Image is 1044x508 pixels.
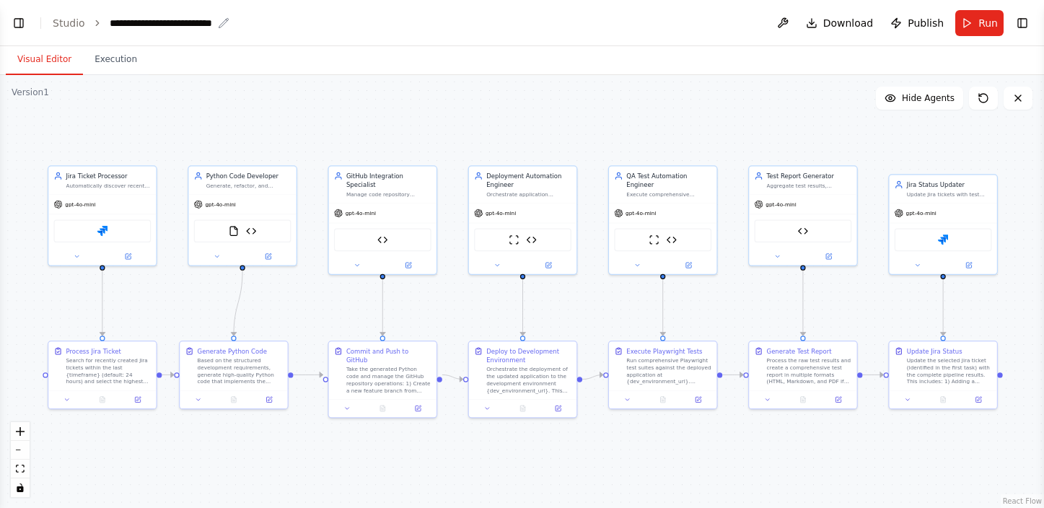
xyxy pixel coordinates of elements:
div: Jira Status Updater [907,180,992,189]
g: Edge from d4eb8499-89ea-4fe9-95cd-bf0533101ce5 to fe07d9e1-c0e2-4ef3-8b57-193d8b64d8a4 [98,270,107,336]
div: Orchestrate application deployment to development environments, monitor deployment status, and en... [486,190,571,198]
div: Version 1 [12,87,49,98]
button: Open in side panel [123,395,153,406]
img: Test Report Generator [798,226,809,237]
g: Edge from 3b1918b6-020e-45a3-bda0-5b827812518b to c0f6baa3-78b4-4bf0-985a-e5309712e36f [722,370,743,379]
span: gpt-4o-mini [346,210,376,217]
div: Automatically discover recently created Jira tickets and extract development requirements from th... [66,182,151,189]
a: Studio [53,17,85,29]
div: Generate Test Report [767,346,832,355]
button: Open in side panel [664,260,714,271]
span: gpt-4o-mini [65,201,95,208]
div: Update Jira Status [907,346,962,355]
button: Hide Agents [876,87,963,110]
div: Process the raw test results and create a comprehensive test report in multiple formats (HTML, Ma... [767,357,852,385]
div: Based on the structured development requirements, generate high-quality Python code that implemen... [198,357,283,385]
span: Publish [908,16,944,30]
div: Orchestrate the deployment of the updated application to the development environment {dev_environ... [486,366,571,394]
button: zoom in [11,422,30,441]
img: GitHub Repository Manager [377,235,388,245]
button: Open in side panel [403,403,433,414]
button: Open in side panel [384,260,434,271]
div: React Flow controls [11,422,30,497]
g: Edge from 8b1fd64a-827e-47d7-b15f-b1ccbc637d46 to 3b1918b6-020e-45a3-bda0-5b827812518b [659,270,667,336]
button: fit view [11,460,30,478]
span: gpt-4o-mini [486,210,516,217]
div: Search for recently created Jira tickets within the last {timeframe} (default: 24 hours) and sele... [66,357,151,385]
div: Commit and Push to GitHub [346,346,431,364]
img: Playwright Test Results Processor [667,235,677,245]
div: Jira Ticket ProcessorAutomatically discover recently created Jira tickets and extract development... [48,165,157,266]
button: Open in side panel [103,251,153,262]
button: zoom out [11,441,30,460]
div: GitHub Integration SpecialistManage code repository operations including committing changes, crea... [328,165,437,275]
g: Edge from fe07d9e1-c0e2-4ef3-8b57-193d8b64d8a4 to 5346a17d-467d-4492-a3fe-25605a4e56f1 [162,370,175,379]
g: Edge from 6e48e1e1-868c-4452-8317-648da3725a05 to 8fa39bde-10e3-41e1-96ea-3bdfc97a0a58 [939,279,947,336]
div: QA Test Automation Engineer [626,172,711,189]
button: Show left sidebar [9,13,29,33]
button: No output available [504,403,541,414]
nav: breadcrumb [53,16,229,30]
div: Jira Ticket Processor [66,172,151,180]
div: Test Report GeneratorAggregate test results, generate comprehensive test reports in multiple form... [748,165,858,266]
button: No output available [924,395,961,406]
span: Download [823,16,874,30]
button: Open in side panel [804,251,854,262]
span: Hide Agents [902,92,955,104]
div: GitHub Integration Specialist [346,172,431,189]
div: Generate, refactor, and optimize Python code based on structured development requirements, follow... [206,182,291,189]
button: Open in side panel [543,403,574,414]
span: gpt-4o-mini [766,201,796,208]
div: Process Jira TicketSearch for recently created Jira tickets within the last {timeframe} (default:... [48,341,157,409]
button: Execution [83,45,149,75]
button: Open in side panel [254,395,284,406]
g: Edge from 43d084e6-c7b9-441d-a8db-18aed29f04ca to f99e12ed-4048-4106-8f36-e0faec1c7c98 [378,270,387,336]
img: ScrapeWebsiteTool [509,235,519,245]
div: Test Report Generator [767,172,852,180]
button: No output available [84,395,120,406]
button: Open in side panel [524,260,574,271]
button: Visual Editor [6,45,83,75]
span: Run [978,16,998,30]
div: Update Jira StatusUpdate the selected Jira ticket (identified in the first task) with the complet... [888,341,998,409]
img: FileReadTool [229,226,240,237]
button: No output available [215,395,252,406]
div: Deploy to Development EnvironmentOrchestrate the deployment of the updated application to the dev... [468,341,578,418]
button: toggle interactivity [11,478,30,497]
button: Open in side panel [963,395,993,406]
button: Run [955,10,1004,36]
a: React Flow attribution [1003,497,1042,505]
span: gpt-4o-mini [205,201,235,208]
g: Edge from c0f6baa3-78b4-4bf0-985a-e5309712e36f to 8fa39bde-10e3-41e1-96ea-3bdfc97a0a58 [863,370,884,379]
img: Jira [97,226,108,237]
button: Open in side panel [683,395,714,406]
div: Deployment Automation Engineer [486,172,571,189]
div: Take the generated Python code and manage the GitHub repository operations: 1) Create a new featu... [346,366,431,394]
div: Manage code repository operations including committing changes, creating branches, managing pull ... [346,190,431,198]
div: QA Test Automation EngineerExecute comprehensive Playwright test suites including functional, reg... [608,165,718,275]
span: gpt-4o-mini [906,210,936,217]
img: Jira [938,235,949,245]
button: Download [800,10,879,36]
button: Show right sidebar [1012,13,1032,33]
div: Python Code Developer [206,172,291,180]
button: Open in side panel [823,395,854,406]
g: Edge from 5346a17d-467d-4492-a3fe-25605a4e56f1 to f99e12ed-4048-4106-8f36-e0faec1c7c98 [294,370,323,379]
button: No output available [644,395,681,406]
button: Open in side panel [944,260,993,271]
button: Open in side panel [243,251,293,262]
div: Run comprehensive Playwright test suites against the deployed application at {dev_environment_url... [626,357,711,385]
div: Update Jira tickets with test results, deployment status, and links to detailed reports, ensuring... [907,190,992,198]
div: Deploy to Development Environment [486,346,571,364]
g: Edge from 3c65f40a-5011-4c77-839c-0a1d7907bf93 to 3b1918b6-020e-45a3-bda0-5b827812518b [582,370,603,383]
button: No output available [364,403,401,414]
img: Deployment Status Checker [526,235,537,245]
button: No output available [784,395,821,406]
div: Update the selected Jira ticket (identified in the first task) with the complete pipeline results... [907,357,992,385]
button: Publish [885,10,949,36]
div: Generate Test ReportProcess the raw test results and create a comprehensive test report in multip... [748,341,858,409]
g: Edge from 33f92a99-80ea-41ab-a91a-c777d5d82704 to c0f6baa3-78b4-4bf0-985a-e5309712e36f [799,270,807,336]
div: Commit and Push to GitHubTake the generated Python code and manage the GitHub repository operatio... [328,341,437,418]
g: Edge from a0c8fd2a-6f71-466a-ba75-c9d7cc4152a9 to 5346a17d-467d-4492-a3fe-25605a4e56f1 [229,270,247,336]
img: GitHub Repository Manager [246,226,257,237]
